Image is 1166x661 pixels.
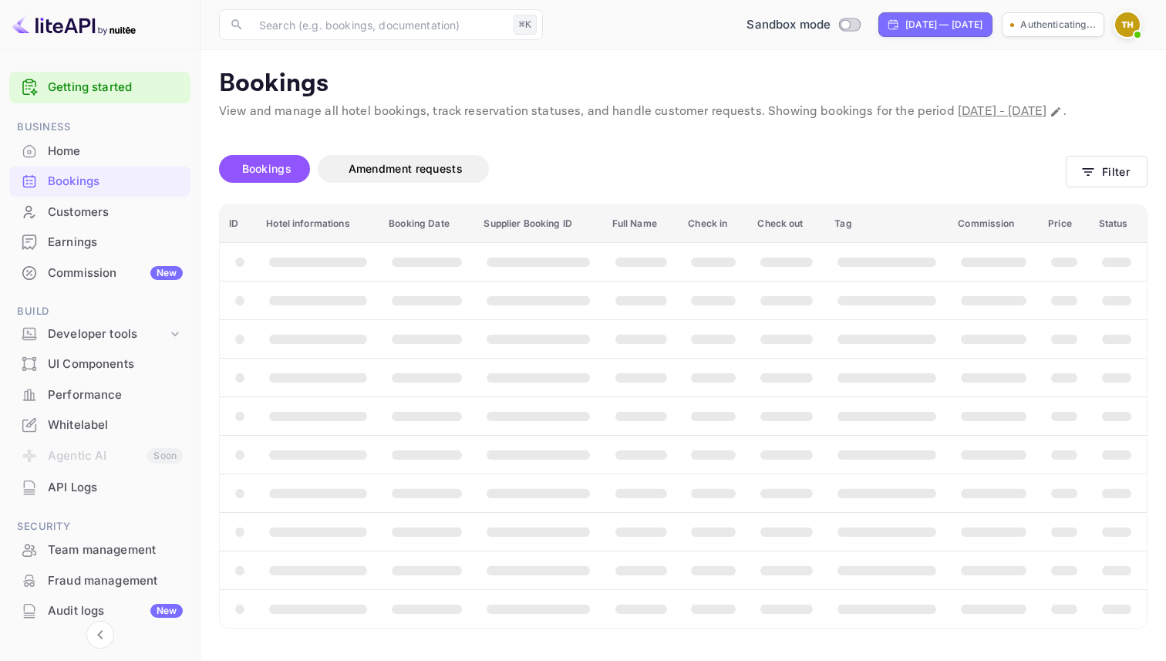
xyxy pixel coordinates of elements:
[9,258,190,288] div: CommissionNew
[514,15,537,35] div: ⌘K
[1039,205,1090,243] th: Price
[1066,156,1147,187] button: Filter
[9,535,190,564] a: Team management
[1115,12,1140,37] img: Thanh-Phong Ho
[48,416,183,434] div: Whitelabel
[48,143,183,160] div: Home
[825,205,949,243] th: Tag
[9,473,190,503] div: API Logs
[9,410,190,439] a: Whitelabel
[746,16,831,34] span: Sandbox mode
[9,518,190,535] span: Security
[949,205,1039,243] th: Commission
[9,535,190,565] div: Team management
[48,204,183,221] div: Customers
[48,356,183,373] div: UI Components
[48,79,183,96] a: Getting started
[9,566,190,596] div: Fraud management
[748,205,825,243] th: Check out
[349,162,463,175] span: Amendment requests
[9,258,190,287] a: CommissionNew
[48,325,167,343] div: Developer tools
[48,234,183,251] div: Earnings
[9,197,190,226] a: Customers
[9,473,190,501] a: API Logs
[48,572,183,590] div: Fraud management
[250,9,507,40] input: Search (e.g. bookings, documentation)
[150,266,183,280] div: New
[48,479,183,497] div: API Logs
[257,205,379,243] th: Hotel informations
[48,173,183,191] div: Bookings
[242,162,291,175] span: Bookings
[48,386,183,404] div: Performance
[9,137,190,167] div: Home
[9,596,190,625] a: Audit logsNew
[9,349,190,378] a: UI Components
[1048,104,1063,120] button: Change date range
[219,155,1066,183] div: account-settings tabs
[12,12,136,37] img: LiteAPI logo
[9,197,190,228] div: Customers
[1090,205,1147,243] th: Status
[150,604,183,618] div: New
[9,566,190,595] a: Fraud management
[9,228,190,258] div: Earnings
[905,18,982,32] div: [DATE] — [DATE]
[9,72,190,103] div: Getting started
[9,167,190,195] a: Bookings
[603,205,679,243] th: Full Name
[379,205,474,243] th: Booking Date
[48,265,183,282] div: Commission
[679,205,748,243] th: Check in
[9,303,190,320] span: Build
[220,205,257,243] th: ID
[48,541,183,559] div: Team management
[958,103,1046,120] span: [DATE] - [DATE]
[474,205,602,243] th: Supplier Booking ID
[740,16,866,34] div: Switch to Production mode
[9,167,190,197] div: Bookings
[86,621,114,649] button: Collapse navigation
[9,410,190,440] div: Whitelabel
[9,137,190,165] a: Home
[1020,18,1096,32] p: Authenticating...
[219,103,1147,121] p: View and manage all hotel bookings, track reservation statuses, and handle customer requests. Sho...
[9,119,190,136] span: Business
[9,596,190,626] div: Audit logsNew
[9,349,190,379] div: UI Components
[9,228,190,256] a: Earnings
[48,602,183,620] div: Audit logs
[219,69,1147,99] p: Bookings
[9,380,190,410] div: Performance
[9,321,190,348] div: Developer tools
[220,205,1147,628] table: booking table
[9,642,190,659] span: Marketing
[9,380,190,409] a: Performance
